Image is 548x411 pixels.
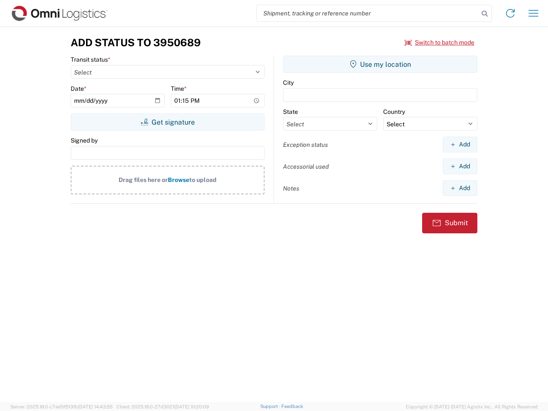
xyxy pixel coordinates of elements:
[71,137,98,144] label: Signed by
[171,85,187,92] label: Time
[383,108,405,116] label: Country
[283,163,329,170] label: Accessorial used
[78,404,113,409] span: [DATE] 14:43:55
[189,176,217,183] span: to upload
[257,5,479,21] input: Shipment, tracking or reference number
[174,404,209,409] span: [DATE] 10:20:09
[168,176,189,183] span: Browse
[283,108,298,116] label: State
[260,404,282,409] a: Support
[406,403,538,411] span: Copyright © [DATE]-[DATE] Agistix Inc., All Rights Reserved
[405,36,474,50] button: Switch to batch mode
[422,213,477,233] button: Submit
[283,79,294,86] label: City
[283,56,477,73] button: Use my location
[283,141,328,149] label: Exception status
[119,176,168,183] span: Drag files here or
[443,180,477,196] button: Add
[71,113,265,131] button: Get signature
[71,56,110,63] label: Transit status
[71,85,86,92] label: Date
[443,158,477,174] button: Add
[10,404,113,409] span: Server: 2025.18.0-c7ad5f513fb
[283,185,299,192] label: Notes
[116,404,209,409] span: Client: 2025.18.0-27d3021
[443,137,477,152] button: Add
[281,404,303,409] a: Feedback
[71,36,201,49] h3: Add Status to 3950689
